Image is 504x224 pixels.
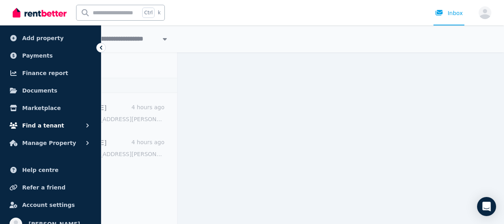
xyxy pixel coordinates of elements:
[435,9,463,17] div: Inbox
[6,197,95,213] a: Account settings
[22,183,65,192] span: Refer a friend
[6,83,95,98] a: Documents
[22,121,64,130] span: Find a tenant
[142,8,155,18] span: Ctrl
[6,65,95,81] a: Finance report
[25,25,181,52] nav: Breadcrumb
[477,197,496,216] div: Open Intercom Messenger
[22,138,76,148] span: Manage Property
[6,180,95,195] a: Refer a friend
[22,33,64,43] span: Add property
[22,103,61,113] span: Marketplace
[6,100,95,116] a: Marketplace
[6,48,95,64] a: Payments
[158,10,160,16] span: k
[6,162,95,178] a: Help centre
[22,165,59,175] span: Help centre
[22,51,53,60] span: Payments
[54,138,164,158] a: [PERSON_NAME]4 hours agoEnquiry:[STREET_ADDRESS][PERSON_NAME].
[54,103,164,123] a: [PERSON_NAME]4 hours agoEnquiry:[STREET_ADDRESS][PERSON_NAME].
[22,68,68,78] span: Finance report
[6,30,95,46] a: Add property
[22,200,75,210] span: Account settings
[22,86,57,95] span: Documents
[13,7,67,19] img: RentBetter
[6,118,95,133] button: Find a tenant
[6,135,95,151] button: Manage Property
